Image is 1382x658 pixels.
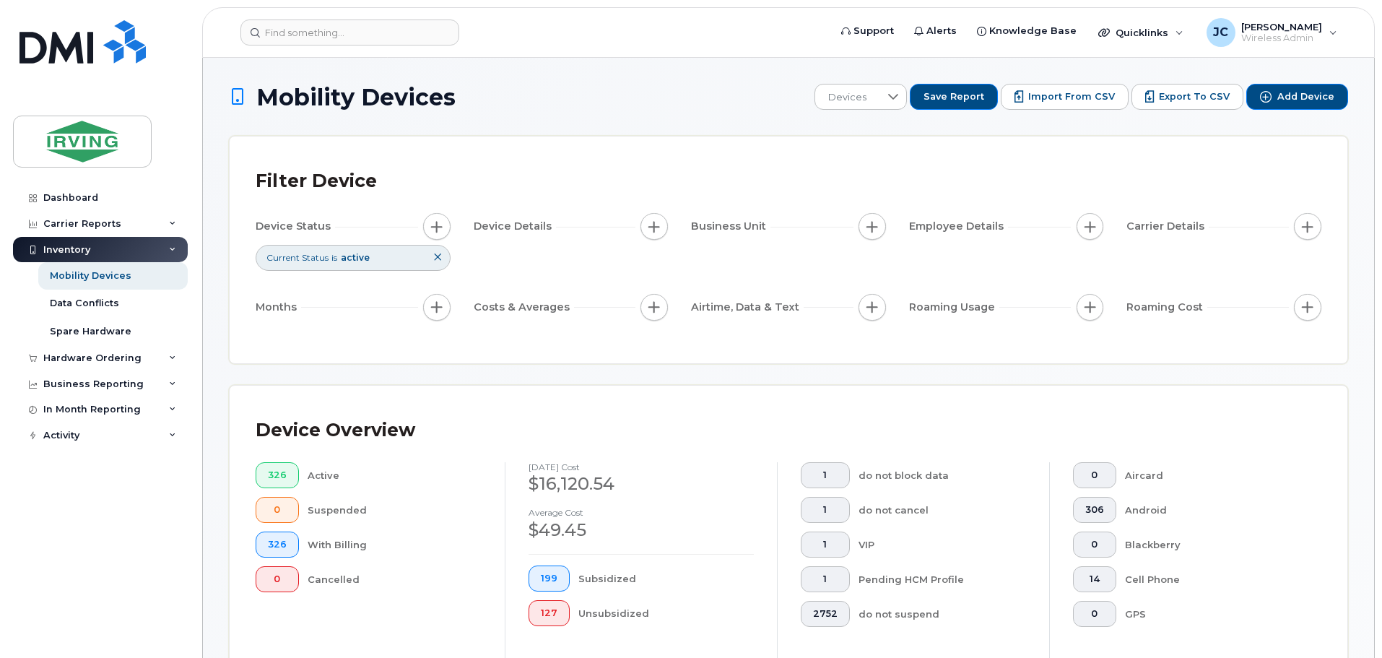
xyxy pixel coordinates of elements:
[859,532,1027,558] div: VIP
[1125,601,1299,627] div: GPS
[1085,573,1104,585] span: 14
[815,85,879,111] span: Devices
[529,518,754,542] div: $49.45
[529,508,754,517] h4: Average cost
[1131,84,1243,110] button: Export to CSV
[266,251,329,264] span: Current Status
[801,601,850,627] button: 2752
[541,607,557,619] span: 127
[268,469,287,481] span: 326
[268,504,287,516] span: 0
[331,251,337,264] span: is
[1073,462,1116,488] button: 0
[1126,219,1209,234] span: Carrier Details
[308,497,482,523] div: Suspended
[1126,300,1207,315] span: Roaming Cost
[256,412,415,449] div: Device Overview
[1073,532,1116,558] button: 0
[529,600,570,626] button: 127
[256,300,301,315] span: Months
[1073,497,1116,523] button: 306
[529,462,754,472] h4: [DATE] cost
[1125,462,1299,488] div: Aircard
[268,539,287,550] span: 326
[1073,601,1116,627] button: 0
[541,573,557,584] span: 199
[474,219,556,234] span: Device Details
[1159,90,1230,103] span: Export to CSV
[859,601,1027,627] div: do not suspend
[801,462,850,488] button: 1
[691,219,770,234] span: Business Unit
[1246,84,1348,110] button: Add Device
[256,462,299,488] button: 326
[1125,566,1299,592] div: Cell Phone
[1085,504,1104,516] span: 306
[813,573,838,585] span: 1
[256,566,299,592] button: 0
[1125,532,1299,558] div: Blackberry
[268,573,287,585] span: 0
[1085,608,1104,620] span: 0
[256,219,335,234] span: Device Status
[1001,84,1129,110] button: Import from CSV
[859,497,1027,523] div: do not cancel
[529,566,570,592] button: 199
[1085,539,1104,550] span: 0
[474,300,574,315] span: Costs & Averages
[813,539,838,550] span: 1
[801,497,850,523] button: 1
[256,85,456,110] span: Mobility Devices
[801,566,850,592] button: 1
[813,469,838,481] span: 1
[910,84,998,110] button: Save Report
[341,252,370,263] span: active
[859,566,1027,592] div: Pending HCM Profile
[813,608,838,620] span: 2752
[801,532,850,558] button: 1
[1028,90,1115,103] span: Import from CSV
[1073,566,1116,592] button: 14
[1277,90,1334,103] span: Add Device
[813,504,838,516] span: 1
[308,566,482,592] div: Cancelled
[859,462,1027,488] div: do not block data
[1085,469,1104,481] span: 0
[691,300,804,315] span: Airtime, Data & Text
[923,90,984,103] span: Save Report
[529,472,754,496] div: $16,120.54
[256,497,299,523] button: 0
[1125,497,1299,523] div: Android
[308,462,482,488] div: Active
[909,300,999,315] span: Roaming Usage
[308,532,482,558] div: With Billing
[256,163,377,200] div: Filter Device
[578,600,755,626] div: Unsubsidized
[909,219,1008,234] span: Employee Details
[256,532,299,558] button: 326
[578,566,755,592] div: Subsidized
